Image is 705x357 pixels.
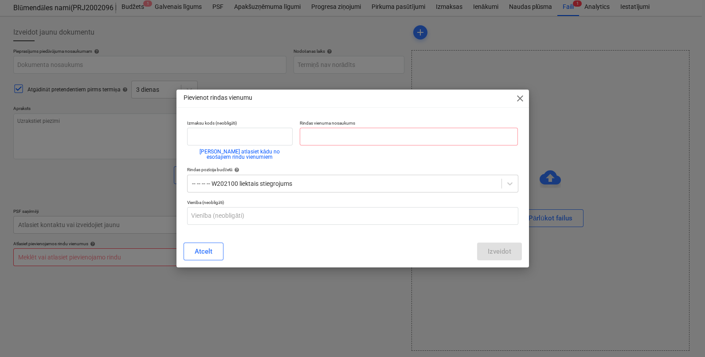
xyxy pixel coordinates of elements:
div: Rindas pozīcija budžetā [187,167,518,173]
p: Rindas vienuma nosaukums [300,120,518,128]
span: close [515,93,525,104]
iframe: Chat Widget [661,314,705,357]
span: help [232,167,239,173]
button: [PERSON_NAME] atlasiet kādu no esošajiem rindu vienumiem [187,149,293,160]
div: Atcelt [195,246,212,257]
p: Izmaksu kods (neobligāti) [187,120,293,128]
p: Vienība (neobligāti) [187,200,518,207]
p: Pievienot rindas vienumu [184,93,252,102]
button: Atcelt [184,243,223,260]
input: Vienība (neobligāti) [187,207,518,225]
